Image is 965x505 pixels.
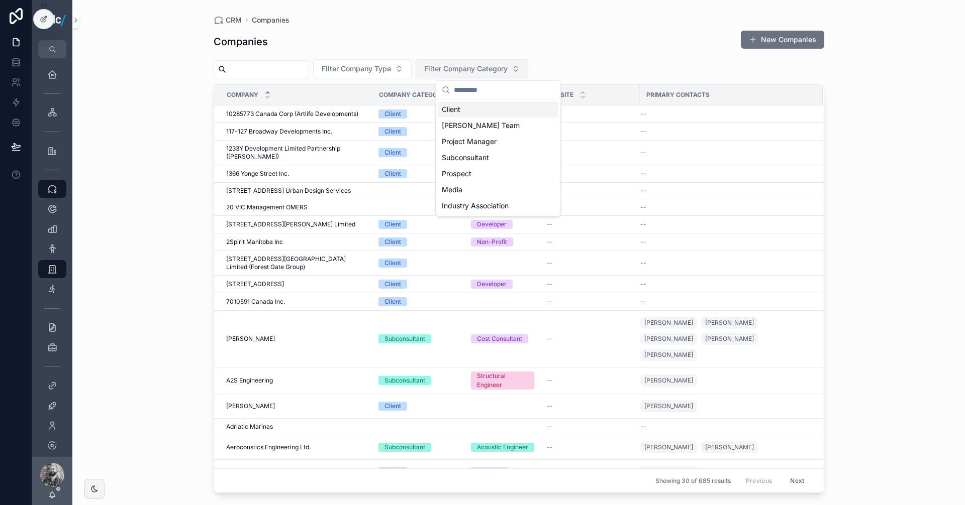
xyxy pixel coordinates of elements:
a: Structural Engineer [471,371,534,390]
a: Client [378,297,459,306]
a: Client [378,148,459,157]
span: Showing 30 of 685 results [655,477,731,485]
span: Filter Company Category [424,64,508,74]
a: -- [546,203,634,211]
div: Client [384,220,401,229]
a: -- [640,170,811,178]
span: -- [546,402,552,410]
div: Industry Association [438,198,558,214]
span: -- [546,298,552,306]
div: Client [384,127,401,136]
div: Client [384,148,401,157]
a: -- [640,149,811,157]
a: -- [640,238,811,246]
a: Companies [252,15,289,25]
a: -- [640,259,811,267]
a: -- [546,423,634,431]
a: Client [378,220,459,229]
span: A2S Engineering [226,376,273,385]
span: -- [640,170,646,178]
a: -- [546,280,634,288]
span: Adriatic Marinas [226,423,273,431]
div: Client [384,109,401,118]
button: Next [783,473,811,488]
a: [PERSON_NAME] [640,441,697,453]
span: [PERSON_NAME] [644,402,693,410]
div: Project Manager [438,134,558,150]
span: [PERSON_NAME] [705,335,754,343]
div: [PERSON_NAME] Team [438,117,558,134]
a: -- [546,298,634,306]
div: Prospect [438,166,558,182]
a: Developer [471,220,534,229]
a: [PERSON_NAME] [640,466,697,478]
span: -- [546,376,552,385]
a: -- [546,128,634,136]
span: 10285773 Canada Corp (Artlife Developments) [226,110,358,118]
a: Client [378,109,459,118]
a: -- [640,187,811,195]
span: -- [546,423,552,431]
button: Select Button [313,59,412,78]
a: 7010591 Canada Inc. [226,298,366,306]
span: [STREET_ADDRESS] Urban Design Services [226,187,351,195]
a: [PERSON_NAME] [701,441,758,453]
a: -- [546,259,634,267]
span: [PERSON_NAME] [644,443,693,451]
a: [PERSON_NAME] [701,333,758,345]
span: -- [546,220,552,228]
span: -- [640,238,646,246]
span: -- [640,128,646,136]
div: Acoustic Engineer [477,443,528,452]
div: scrollable content [32,58,72,457]
span: [PERSON_NAME] [644,376,693,385]
span: Aerocoustics Engineering Ltd. [226,443,311,451]
div: Developer [477,280,507,289]
div: Client [384,280,401,289]
span: [PERSON_NAME] [705,443,754,451]
span: Filter Company Type [322,64,391,74]
span: Company Category [379,91,446,99]
div: Client [384,169,401,178]
a: [PERSON_NAME] [640,349,697,361]
span: [PERSON_NAME] [644,468,693,476]
span: -- [546,468,552,476]
span: -- [640,220,646,228]
a: -- [546,220,634,228]
a: [PERSON_NAME] [640,317,697,329]
a: Subconsultant [378,334,459,343]
div: Client [384,297,401,306]
span: CRM [226,15,242,25]
a: [PERSON_NAME] [640,398,811,414]
div: Client [384,259,401,268]
span: -- [640,423,646,431]
a: -- [640,110,811,118]
span: -- [640,187,646,195]
div: Client [384,237,401,246]
span: [PERSON_NAME] [226,335,275,343]
a: [PERSON_NAME][PERSON_NAME][PERSON_NAME][PERSON_NAME][PERSON_NAME] [640,315,811,363]
a: [STREET_ADDRESS] Urban Design Services [226,187,366,195]
a: Aerocoustics Engineering Ltd. [226,443,366,451]
a: -- [546,187,634,195]
a: -- [546,149,634,157]
span: [STREET_ADDRESS][PERSON_NAME] Limited [226,220,355,228]
a: [PERSON_NAME] [640,372,811,389]
span: 20 VIC Management OMERS [226,203,308,211]
div: Cost Consultant [477,334,522,343]
span: -- [546,335,552,343]
a: [PERSON_NAME] [640,400,697,412]
a: Client [378,402,459,411]
span: [PERSON_NAME] & Berlis [226,468,298,476]
span: [PERSON_NAME] [644,351,693,359]
span: 1366 Yonge Street Inc. [226,170,289,178]
span: Primary Contacts [646,91,710,99]
a: [STREET_ADDRESS][PERSON_NAME] Limited [226,220,366,228]
a: 117-127 Broadway Developments Inc. [226,128,366,136]
span: 1233Y Development Limited Partnership ([PERSON_NAME]) [226,145,366,161]
div: Structural Engineer [477,371,528,390]
a: 20 VIC Management OMERS [226,203,366,211]
span: -- [640,298,646,306]
a: [PERSON_NAME] [226,335,366,343]
a: Adriatic Marinas [226,423,366,431]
